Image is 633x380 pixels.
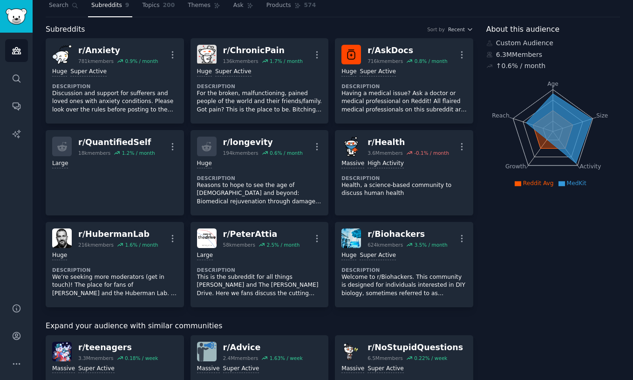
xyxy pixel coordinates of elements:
div: r/ AskDocs [368,45,447,56]
div: r/ teenagers [78,342,158,353]
span: Subreddits [91,1,122,10]
dt: Description [52,83,177,90]
div: 1.7 % / month [270,58,303,64]
div: r/ Health [368,137,449,148]
a: AskDocsr/AskDocs716kmembers0.8% / monthHugeSuper ActiveDescriptionHaving a medical issue? Ask a d... [335,38,473,124]
div: 1.63 % / week [270,355,303,361]
div: High Activity [368,159,404,168]
div: Super Active [360,251,396,260]
div: Super Active [223,365,259,373]
span: Products [266,1,291,10]
div: 0.18 % / week [125,355,158,361]
div: Large [52,159,68,168]
img: Anxiety [52,45,72,64]
span: 574 [304,1,316,10]
span: Topics [142,1,159,10]
div: r/ Biohackers [368,228,447,240]
img: ChronicPain [197,45,217,64]
p: This is the subreddit for all things [PERSON_NAME] and The [PERSON_NAME] Drive. Here we fans disc... [197,273,322,298]
tspan: Growth [505,163,526,170]
a: ChronicPainr/ChronicPain136kmembers1.7% / monthHugeSuper ActiveDescriptionFor the broken, malfunc... [191,38,329,124]
span: Expand your audience with similar communities [46,320,222,332]
div: Large [197,251,213,260]
div: 781k members [78,58,114,64]
div: 2.4M members [223,355,259,361]
div: -0.1 % / month [414,150,449,156]
div: 0.6 % / month [270,150,303,156]
div: Custom Audience [486,38,620,48]
div: r/ Anxiety [78,45,158,56]
dt: Description [197,175,322,181]
span: MedKit [567,180,586,187]
div: 136k members [223,58,259,64]
div: 194k members [223,150,259,156]
dt: Description [341,267,467,273]
span: 9 [125,1,129,10]
p: Welcome to r/Biohackers. This community is designed for individuals interested in DIY biology, so... [341,273,467,298]
div: 6.5M members [368,355,403,361]
a: HubermanLabr/HubermanLab216kmembers1.6% / monthHugeDescriptionWe’re seeking more moderators (get ... [46,222,184,307]
div: Super Active [70,68,107,76]
img: Health [341,137,361,156]
div: r/ QuantifiedSelf [78,137,155,148]
a: Biohackersr/Biohackers624kmembers3.5% / monthHugeSuper ActiveDescriptionWelcome to r/Biohackers. ... [335,222,473,307]
div: Huge [52,68,67,76]
div: Huge [341,251,356,260]
div: ↑ 0.6 % / month [496,61,545,71]
a: r/longevity194kmembers0.6% / monthHugeDescriptionReasons to hope to see the age of [DEMOGRAPHIC_D... [191,130,329,215]
div: r/ longevity [223,137,303,148]
div: Massive [52,365,75,373]
span: Subreddits [46,24,85,35]
span: Themes [188,1,211,10]
div: Huge [52,251,67,260]
p: Health, a science-based community to discuss human health [341,181,467,198]
div: Huge [197,159,212,168]
span: 200 [163,1,175,10]
div: 2.5 % / month [266,242,299,248]
div: Super Active [360,68,396,76]
div: Super Active [368,365,404,373]
img: teenagers [52,342,72,361]
div: r/ Advice [223,342,303,353]
div: 3.5 % / month [415,242,448,248]
img: HubermanLab [52,228,72,248]
p: Discussion and support for sufferers and loved ones with anxiety conditions. Please look over the... [52,90,177,114]
p: Reasons to hope to see the age of [DEMOGRAPHIC_DATA] and beyond: Biomedical rejuvenation through ... [197,181,322,206]
tspan: Size [596,112,608,118]
button: Recent [448,26,473,33]
div: 716k members [368,58,403,64]
div: 1.6 % / month [125,242,158,248]
div: 0.8 % / month [415,58,448,64]
tspan: Age [547,81,558,87]
img: Advice [197,342,217,361]
div: Super Active [215,68,252,76]
dt: Description [197,83,322,90]
img: NoStupidQuestions [341,342,361,361]
p: For the broken, malfunctioning, pained people of the world and their friends/family. Got pain? Th... [197,90,322,114]
img: PeterAttia [197,228,217,248]
div: 216k members [78,242,114,248]
div: r/ NoStupidQuestions [368,342,463,353]
img: Biohackers [341,228,361,248]
dt: Description [341,175,467,181]
tspan: Reach [492,112,510,118]
dt: Description [52,267,177,273]
div: 624k members [368,242,403,248]
p: We’re seeking more moderators (get in touch)! The place for fans of [PERSON_NAME] and the Huberma... [52,273,177,298]
div: Massive [341,365,364,373]
a: r/QuantifiedSelf18kmembers1.2% / monthLarge [46,130,184,215]
div: 18k members [78,150,110,156]
div: Huge [197,68,212,76]
div: Huge [341,68,356,76]
div: Sort by [427,26,445,33]
div: Super Active [78,365,115,373]
div: r/ PeterAttia [223,228,300,240]
tspan: Activity [579,163,601,170]
img: AskDocs [341,45,361,64]
a: Healthr/Health3.6Mmembers-0.1% / monthMassiveHigh ActivityDescriptionHealth, a science-based comm... [335,130,473,215]
span: Reddit Avg [523,180,554,187]
div: 0.22 % / week [414,355,447,361]
div: r/ HubermanLab [78,228,158,240]
div: 3.3M members [78,355,114,361]
a: PeterAttiar/PeterAttia58kmembers2.5% / monthLargeDescriptionThis is the subreddit for all things ... [191,222,329,307]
